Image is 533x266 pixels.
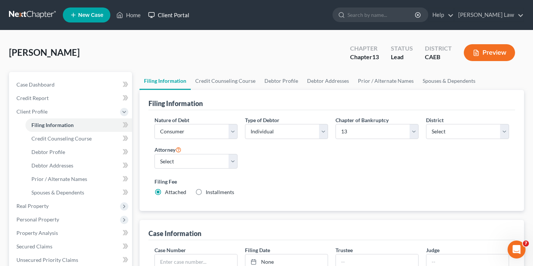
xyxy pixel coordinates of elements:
[10,91,132,105] a: Credit Report
[140,72,191,90] a: Filing Information
[25,159,132,172] a: Debtor Addresses
[16,257,78,263] span: Unsecured Priority Claims
[15,145,125,160] div: Statement of Financial Affairs - Payments Made in the Last 90 days
[15,102,125,110] div: We'll be back online [DATE]
[11,177,139,191] div: Adding Income
[16,81,55,88] span: Case Dashboard
[336,246,353,254] label: Trustee
[10,240,132,253] a: Secured Claims
[11,142,139,163] div: Statement of Financial Affairs - Payments Made in the Last 90 days
[31,135,92,142] span: Credit Counseling Course
[119,216,131,221] span: Help
[425,53,452,61] div: CAEB
[25,145,132,159] a: Debtor Profile
[15,180,125,188] div: Adding Income
[16,216,33,221] span: Home
[16,95,49,101] span: Credit Report
[426,246,439,254] label: Judge
[508,241,526,259] iframe: Intercom live chat
[245,246,270,254] label: Filing Date
[16,216,59,223] span: Personal Property
[25,132,132,145] a: Credit Counseling Course
[16,203,49,209] span: Real Property
[245,116,279,124] label: Type of Debtor
[11,163,139,177] div: Attorney's Disclosure of Compensation
[11,124,139,139] button: Search for help
[15,66,135,79] p: How can we help?
[144,8,193,22] a: Client Portal
[62,216,88,221] span: Messages
[15,127,61,135] span: Search for help
[16,108,48,115] span: Client Profile
[523,241,529,247] span: 7
[303,72,353,90] a: Debtor Addresses
[154,246,186,254] label: Case Number
[418,72,480,90] a: Spouses & Dependents
[16,243,52,250] span: Secured Claims
[15,16,65,24] img: logo
[78,12,103,18] span: New Case
[9,47,80,58] span: [PERSON_NAME]
[425,44,452,53] div: District
[336,116,389,124] label: Chapter of Bankruptcy
[94,12,109,27] img: Profile image for Lindsey
[148,229,201,238] div: Case Information
[350,44,379,53] div: Chapter
[206,189,234,195] span: Installments
[426,116,444,124] label: District
[15,194,125,202] div: Amendments
[25,172,132,186] a: Prior / Alternate Names
[31,149,65,155] span: Debtor Profile
[353,72,418,90] a: Prior / Alternate Names
[10,78,132,91] a: Case Dashboard
[11,191,139,205] div: Amendments
[429,8,454,22] a: Help
[31,162,73,169] span: Debtor Addresses
[50,197,99,227] button: Messages
[454,8,524,22] a: [PERSON_NAME] Law
[25,186,132,199] a: Spouses & Dependents
[108,12,123,27] img: Profile image for Emma
[148,99,203,108] div: Filing Information
[10,226,132,240] a: Property Analysis
[31,122,74,128] span: Filing Information
[154,116,189,124] label: Nature of Debt
[347,8,416,22] input: Search by name...
[15,166,125,174] div: Attorney's Disclosure of Compensation
[260,72,303,90] a: Debtor Profile
[25,118,132,132] a: Filing Information
[191,72,260,90] a: Credit Counseling Course
[165,189,186,195] span: Attached
[154,178,509,185] label: Filing Fee
[154,145,181,154] label: Attorney
[31,189,84,196] span: Spouses & Dependents
[15,94,125,102] div: Send us a message
[31,176,87,182] span: Prior / Alternate Names
[113,8,144,22] a: Home
[464,44,515,61] button: Preview
[15,53,135,66] p: Hi there!
[100,197,150,227] button: Help
[80,12,95,27] img: Profile image for James
[350,53,379,61] div: Chapter
[391,53,413,61] div: Lead
[372,53,379,60] span: 13
[129,12,142,25] div: Close
[7,88,142,117] div: Send us a messageWe'll be back online [DATE]
[16,230,58,236] span: Property Analysis
[391,44,413,53] div: Status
